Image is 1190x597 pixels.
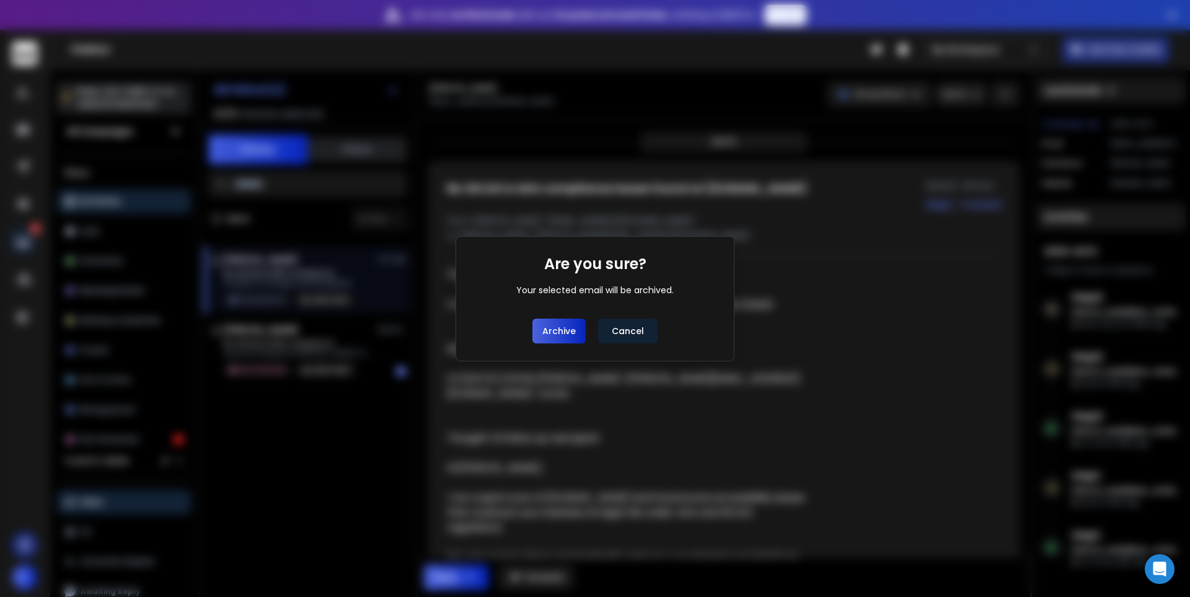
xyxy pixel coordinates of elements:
[532,319,586,343] button: archive
[542,325,576,337] p: archive
[598,319,658,343] button: Cancel
[516,284,674,296] div: Your selected email will be archived.
[1145,554,1175,584] div: Open Intercom Messenger
[544,254,646,274] h1: Are you sure?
